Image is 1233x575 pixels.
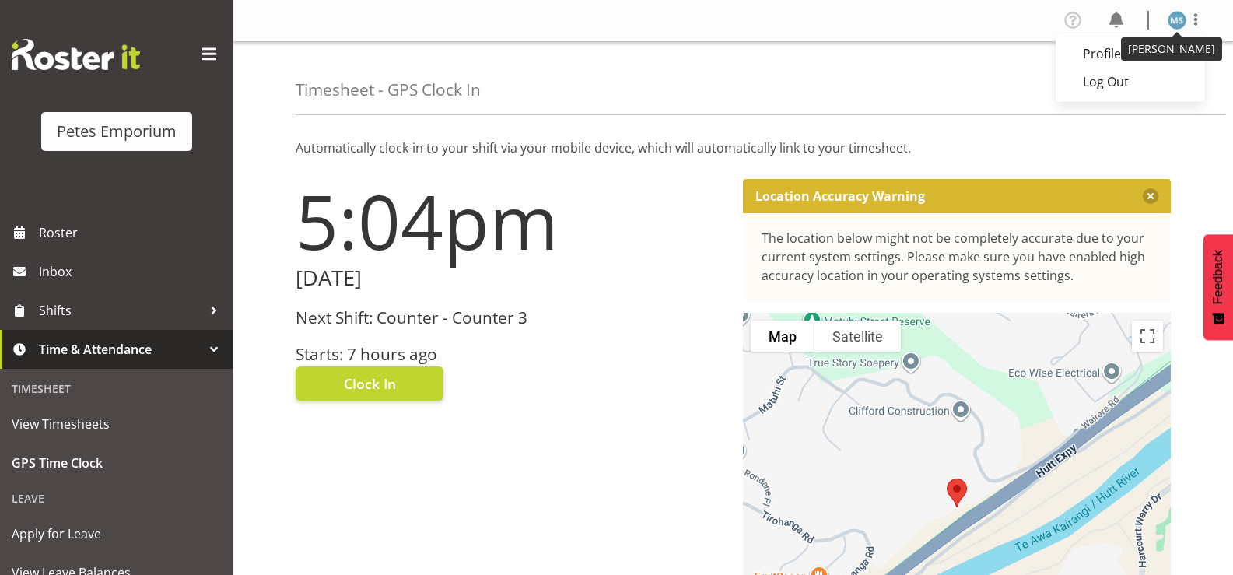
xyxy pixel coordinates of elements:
span: View Timesheets [12,412,222,436]
a: Log Out [1056,68,1205,96]
button: Feedback - Show survey [1203,234,1233,340]
button: Close message [1143,188,1158,204]
p: Automatically clock-in to your shift via your mobile device, which will automatically link to you... [296,138,1171,157]
span: Shifts [39,299,202,322]
span: Clock In [344,373,396,394]
a: Apply for Leave [4,514,229,553]
button: Show satellite imagery [814,321,901,352]
h3: Starts: 7 hours ago [296,345,724,363]
span: Roster [39,221,226,244]
button: Clock In [296,366,443,401]
h2: [DATE] [296,266,724,290]
h1: 5:04pm [296,179,724,263]
button: Toggle fullscreen view [1132,321,1163,352]
img: Rosterit website logo [12,39,140,70]
div: Timesheet [4,373,229,405]
h4: Timesheet - GPS Clock In [296,81,481,99]
img: maureen-sellwood712.jpg [1168,11,1186,30]
a: Profile [1056,40,1205,68]
span: Apply for Leave [12,522,222,545]
div: The location below might not be completely accurate due to your current system settings. Please m... [762,229,1153,285]
div: Leave [4,482,229,514]
button: Show street map [751,321,814,352]
p: Location Accuracy Warning [755,188,925,204]
span: Time & Attendance [39,338,202,361]
div: Petes Emporium [57,120,177,143]
a: GPS Time Clock [4,444,229,482]
span: GPS Time Clock [12,451,222,475]
span: Feedback [1211,250,1225,304]
a: View Timesheets [4,405,229,444]
h3: Next Shift: Counter - Counter 3 [296,309,724,327]
span: Inbox [39,260,226,283]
